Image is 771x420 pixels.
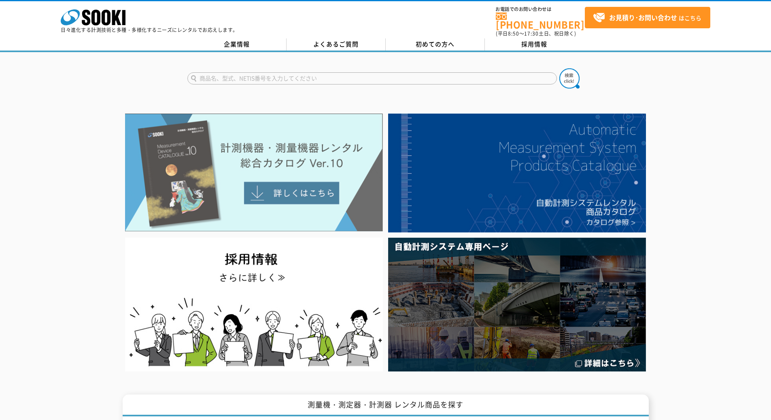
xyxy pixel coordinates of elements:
[123,395,649,417] h1: 測量機・測定器・計測器 レンタル商品を探す
[585,7,710,28] a: お見積り･お問い合わせはこちら
[593,12,701,24] span: はこちら
[496,30,576,37] span: (平日 ～ 土日、祝日除く)
[388,238,646,371] img: 自動計測システム専用ページ
[524,30,539,37] span: 17:30
[61,27,238,32] p: 日々進化する計測技術と多種・多様化するニーズにレンタルでお応えします。
[416,40,455,49] span: 初めての方へ
[496,13,585,29] a: [PHONE_NUMBER]
[559,68,580,89] img: btn_search.png
[388,114,646,232] img: 自動計測システムカタログ
[609,13,677,22] strong: お見積り･お問い合わせ
[125,114,383,232] img: Catalog Ver10
[287,38,386,51] a: よくあるご質問
[508,30,519,37] span: 8:50
[386,38,485,51] a: 初めての方へ
[496,7,585,12] span: お電話でのお問い合わせは
[187,72,557,84] input: 商品名、型式、NETIS番号を入力してください
[125,238,383,371] img: SOOKI recruit
[485,38,584,51] a: 採用情報
[187,38,287,51] a: 企業情報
